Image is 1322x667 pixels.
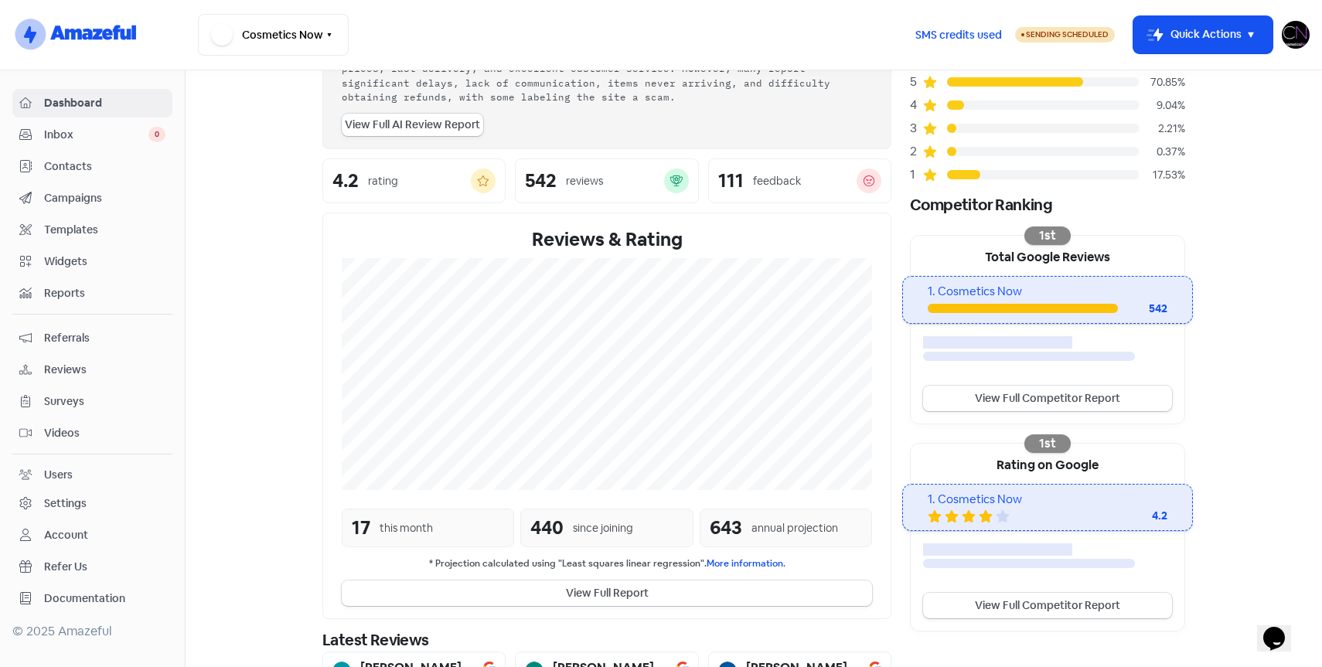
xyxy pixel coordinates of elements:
[44,222,165,238] span: Templates
[923,593,1172,618] a: View Full Competitor Report
[923,386,1172,411] a: View Full Competitor Report
[44,285,165,301] span: Reports
[148,127,165,142] span: 0
[911,236,1184,276] div: Total Google Reviews
[753,173,801,189] div: feedback
[12,184,172,213] a: Campaigns
[910,193,1185,216] div: Competitor Ranking
[44,190,165,206] span: Campaigns
[515,158,698,203] a: 542reviews
[902,26,1015,42] a: SMS credits used
[1133,16,1273,53] button: Quick Actions
[44,527,88,543] div: Account
[44,95,165,111] span: Dashboard
[12,387,172,416] a: Surveys
[12,152,172,181] a: Contacts
[1139,121,1185,137] div: 2.21%
[928,283,1167,301] div: 1. Cosmetics Now
[910,165,922,184] div: 1
[525,172,557,190] div: 542
[44,330,165,346] span: Referrals
[342,580,872,606] button: View Full Report
[1118,301,1167,317] div: 542
[44,127,148,143] span: Inbox
[1024,226,1071,245] div: 1st
[1106,508,1167,524] div: 4.2
[1139,97,1185,114] div: 9.04%
[910,142,922,161] div: 2
[44,362,165,378] span: Reviews
[44,590,165,607] span: Documentation
[530,514,564,542] div: 440
[12,216,172,244] a: Templates
[352,514,370,542] div: 17
[368,173,398,189] div: rating
[708,158,891,203] a: 111feedback
[44,425,165,441] span: Videos
[44,495,87,512] div: Settings
[12,622,172,641] div: © 2025 Amazeful
[910,119,922,138] div: 3
[44,467,73,483] div: Users
[12,521,172,550] a: Account
[573,520,633,536] div: since joining
[322,158,506,203] a: 4.2rating
[380,520,433,536] div: this month
[12,419,172,448] a: Videos
[710,514,742,542] div: 643
[928,491,1167,509] div: 1. Cosmetics Now
[198,14,349,56] button: Cosmetics Now
[12,279,172,308] a: Reports
[44,559,165,575] span: Refer Us
[1257,605,1307,652] iframe: chat widget
[322,628,891,652] div: Latest Reviews
[44,393,165,410] span: Surveys
[1026,29,1109,39] span: Sending Scheduled
[12,489,172,518] a: Settings
[566,173,603,189] div: reviews
[707,557,785,570] a: More information.
[332,172,359,190] div: 4.2
[1139,167,1185,183] div: 17.53%
[910,96,922,114] div: 4
[1015,26,1115,44] a: Sending Scheduled
[911,444,1184,484] div: Rating on Google
[12,553,172,581] a: Refer Us
[12,461,172,489] a: Users
[1139,74,1185,90] div: 70.85%
[342,114,483,136] a: View Full AI Review Report
[12,89,172,117] a: Dashboard
[342,226,872,254] div: Reviews & Rating
[1282,21,1310,49] img: User
[751,520,838,536] div: annual projection
[44,158,165,175] span: Contacts
[44,254,165,270] span: Widgets
[718,172,744,190] div: 111
[910,73,922,91] div: 5
[12,356,172,384] a: Reviews
[12,324,172,352] a: Referrals
[1024,434,1071,453] div: 1st
[342,46,872,104] div: Reviews for Cosmetics Now are mixed. Some customers praise the wide range, good prices, fast deli...
[12,121,172,149] a: Inbox 0
[915,27,1002,43] span: SMS credits used
[12,247,172,276] a: Widgets
[12,584,172,613] a: Documentation
[342,556,872,571] small: * Projection calculated using "Least squares linear regression".
[1139,144,1185,160] div: 0.37%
